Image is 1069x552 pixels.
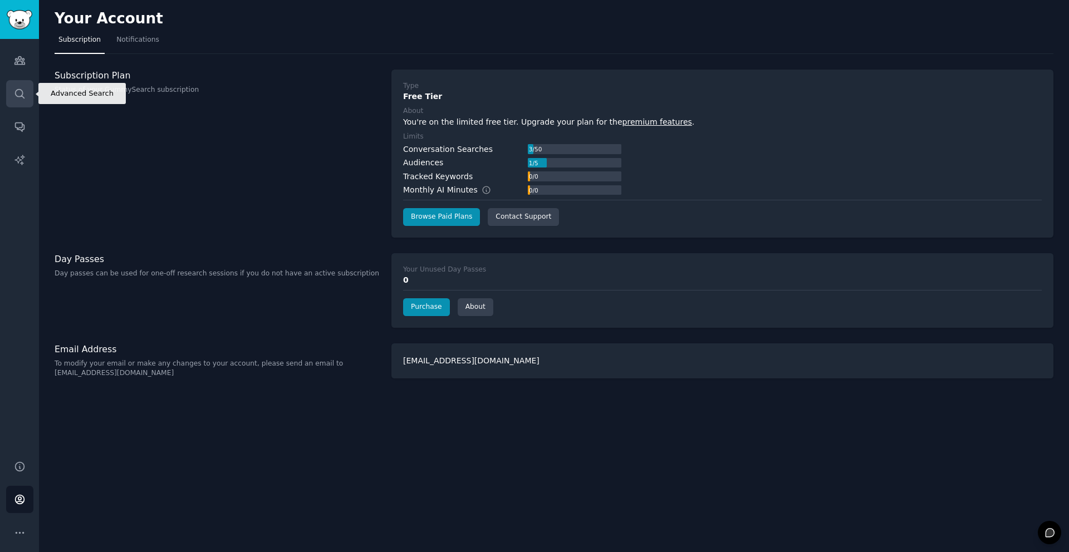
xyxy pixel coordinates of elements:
[55,85,380,95] p: Status of your GummySearch subscription
[55,253,380,265] h3: Day Passes
[55,70,380,81] h3: Subscription Plan
[55,10,163,28] h2: Your Account
[403,184,503,196] div: Monthly AI Minutes
[403,91,1042,102] div: Free Tier
[403,144,493,155] div: Conversation Searches
[7,10,32,29] img: GummySearch logo
[458,298,493,316] a: About
[403,81,419,91] div: Type
[55,359,380,378] p: To modify your email or make any changes to your account, please send an email to [EMAIL_ADDRESS]...
[58,35,101,45] span: Subscription
[528,144,543,154] div: 3 / 50
[622,117,692,126] a: premium features
[403,132,424,142] div: Limits
[116,35,159,45] span: Notifications
[403,274,1042,286] div: 0
[403,157,443,169] div: Audiences
[528,171,539,181] div: 0 / 0
[488,208,559,226] a: Contact Support
[403,116,1042,128] div: You're on the limited free tier. Upgrade your plan for the .
[403,265,486,275] div: Your Unused Day Passes
[391,343,1053,378] div: [EMAIL_ADDRESS][DOMAIN_NAME]
[55,269,380,279] p: Day passes can be used for one-off research sessions if you do not have an active subscription
[403,208,480,226] a: Browse Paid Plans
[403,106,423,116] div: About
[55,343,380,355] h3: Email Address
[403,171,473,183] div: Tracked Keywords
[528,158,539,168] div: 1 / 5
[55,31,105,54] a: Subscription
[112,31,163,54] a: Notifications
[528,185,539,195] div: 0 / 0
[403,298,450,316] a: Purchase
